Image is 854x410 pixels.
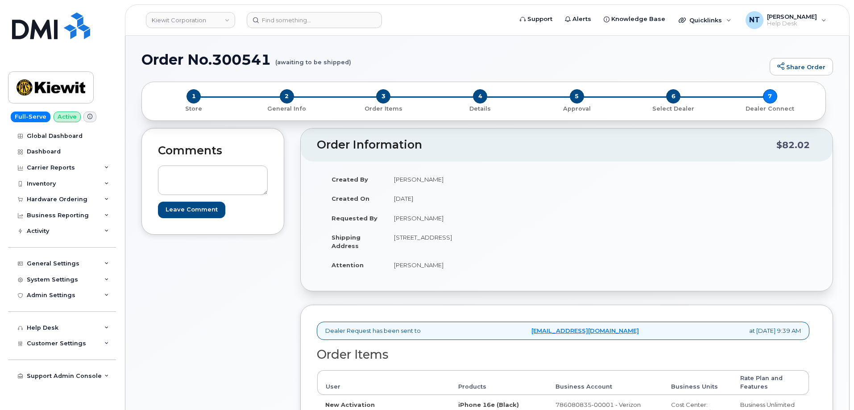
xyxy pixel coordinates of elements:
small: (awaiting to be shipped) [275,52,351,66]
input: Leave Comment [158,202,225,218]
p: Order Items [339,105,428,113]
h1: Order No.300541 [141,52,765,67]
div: $82.02 [776,137,810,153]
th: User [317,370,450,395]
p: Approval [532,105,622,113]
strong: Attention [332,261,364,269]
a: 3 Order Items [335,104,432,113]
strong: Created By [332,176,368,183]
p: General Info [242,105,332,113]
td: [DATE] [386,189,560,208]
h2: Comments [158,145,268,157]
strong: Requested By [332,215,377,222]
span: 4 [473,89,487,104]
strong: iPhone 16e (Black) [458,401,519,408]
a: 4 Details [432,104,529,113]
span: 2 [280,89,294,104]
th: Business Units [663,370,732,395]
strong: Created On [332,195,369,202]
span: 1 [187,89,201,104]
th: Products [450,370,547,395]
td: [PERSON_NAME] [386,170,560,189]
td: [STREET_ADDRESS] [386,228,560,255]
strong: Shipping Address [332,234,361,249]
a: 2 General Info [239,104,336,113]
a: 5 Approval [528,104,625,113]
th: Rate Plan and Features [732,370,809,395]
h2: Order Items [317,348,809,361]
p: Select Dealer [629,105,718,113]
a: 6 Select Dealer [625,104,722,113]
p: Store [153,105,235,113]
td: [PERSON_NAME] [386,208,560,228]
div: Dealer Request has been sent to at [DATE] 9:39 AM [317,322,809,340]
span: 3 [376,89,390,104]
h2: Order Information [317,139,776,151]
a: [EMAIL_ADDRESS][DOMAIN_NAME] [531,327,639,335]
th: Business Account [547,370,663,395]
td: [PERSON_NAME] [386,255,560,275]
a: 1 Store [149,104,239,113]
span: 5 [570,89,584,104]
span: 6 [666,89,680,104]
p: Details [435,105,525,113]
a: Share Order [770,58,833,76]
strong: New Activation [325,401,375,408]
